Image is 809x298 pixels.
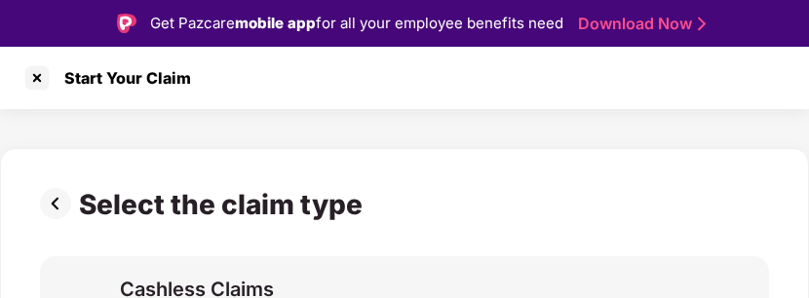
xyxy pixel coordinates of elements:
[235,14,316,32] strong: mobile app
[698,14,706,34] img: Stroke
[53,68,191,88] div: Start Your Claim
[150,12,563,35] div: Get Pazcare for all your employee benefits need
[117,14,136,33] img: Logo
[578,14,700,34] a: Download Now
[79,188,370,221] div: Select the claim type
[40,188,79,219] img: svg+xml;base64,PHN2ZyBpZD0iUHJldi0zMngzMiIgeG1sbnM9Imh0dHA6Ly93d3cudzMub3JnLzIwMDAvc3ZnIiB3aWR0aD...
